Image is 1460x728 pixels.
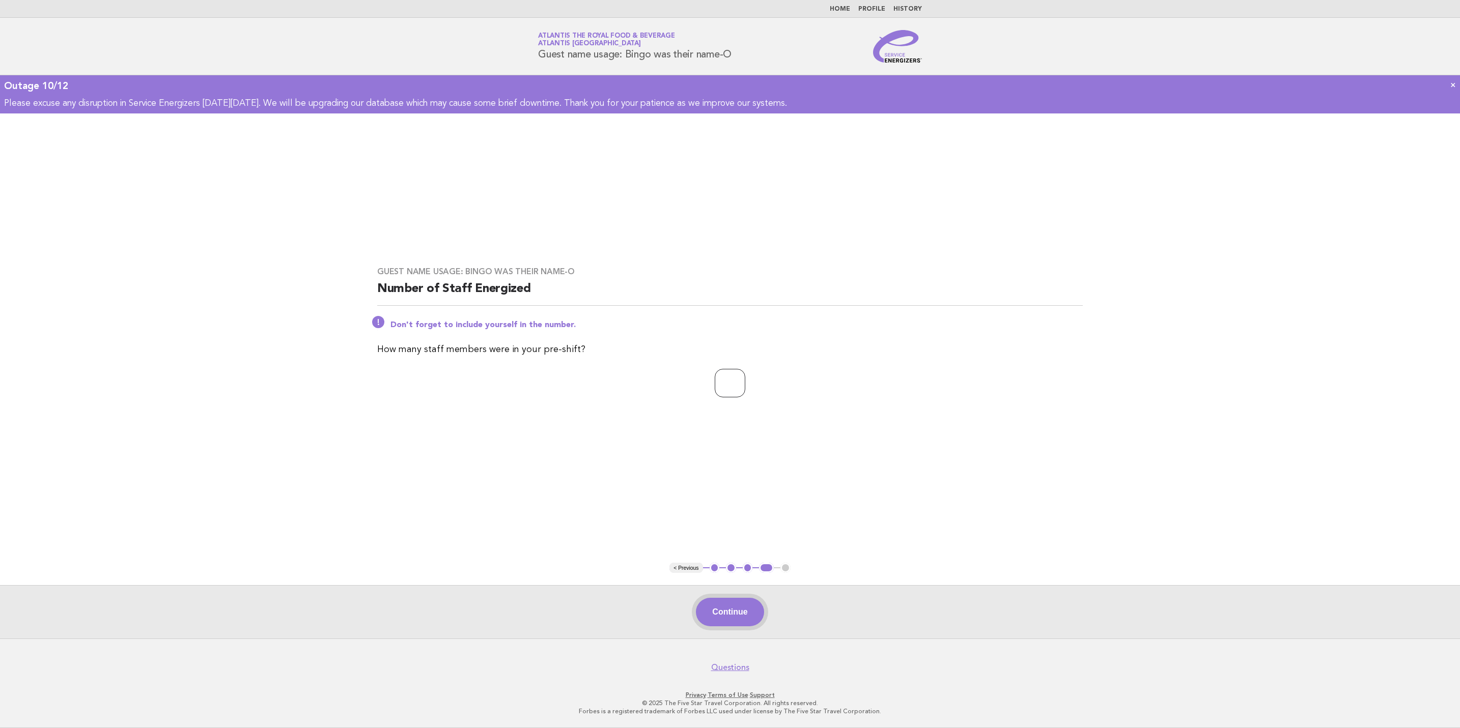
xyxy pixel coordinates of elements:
a: Support [750,691,775,698]
p: Forbes is a registered trademark of Forbes LLC used under license by The Five Star Travel Corpora... [418,707,1042,715]
p: · · [418,691,1042,699]
a: Profile [858,6,885,12]
a: Terms of Use [708,691,748,698]
button: 1 [710,563,720,573]
button: 3 [743,563,753,573]
div: Outage 10/12 [4,79,1456,93]
p: © 2025 The Five Star Travel Corporation. All rights reserved. [418,699,1042,707]
button: < Previous [669,563,703,573]
p: Don't forget to include yourself in the number. [390,320,1083,330]
a: Privacy [686,691,706,698]
a: Home [830,6,850,12]
button: 4 [759,563,774,573]
a: Questions [711,662,749,673]
a: Atlantis the Royal Food & BeverageAtlantis [GEOGRAPHIC_DATA] [538,33,675,47]
h2: Number of Staff Energized [377,281,1083,306]
h1: Guest name usage: Bingo was their name-O [538,33,732,60]
p: Please excuse any disruption in Service Energizers [DATE][DATE]. We will be upgrading our databas... [4,98,1456,109]
img: Service Energizers [873,30,922,63]
p: How many staff members were in your pre-shift? [377,342,1083,357]
a: History [893,6,922,12]
span: Atlantis [GEOGRAPHIC_DATA] [538,41,641,47]
a: × [1450,79,1456,90]
button: 2 [726,563,736,573]
button: Continue [696,598,764,626]
h3: Guest name usage: Bingo was their name-O [377,267,1083,277]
